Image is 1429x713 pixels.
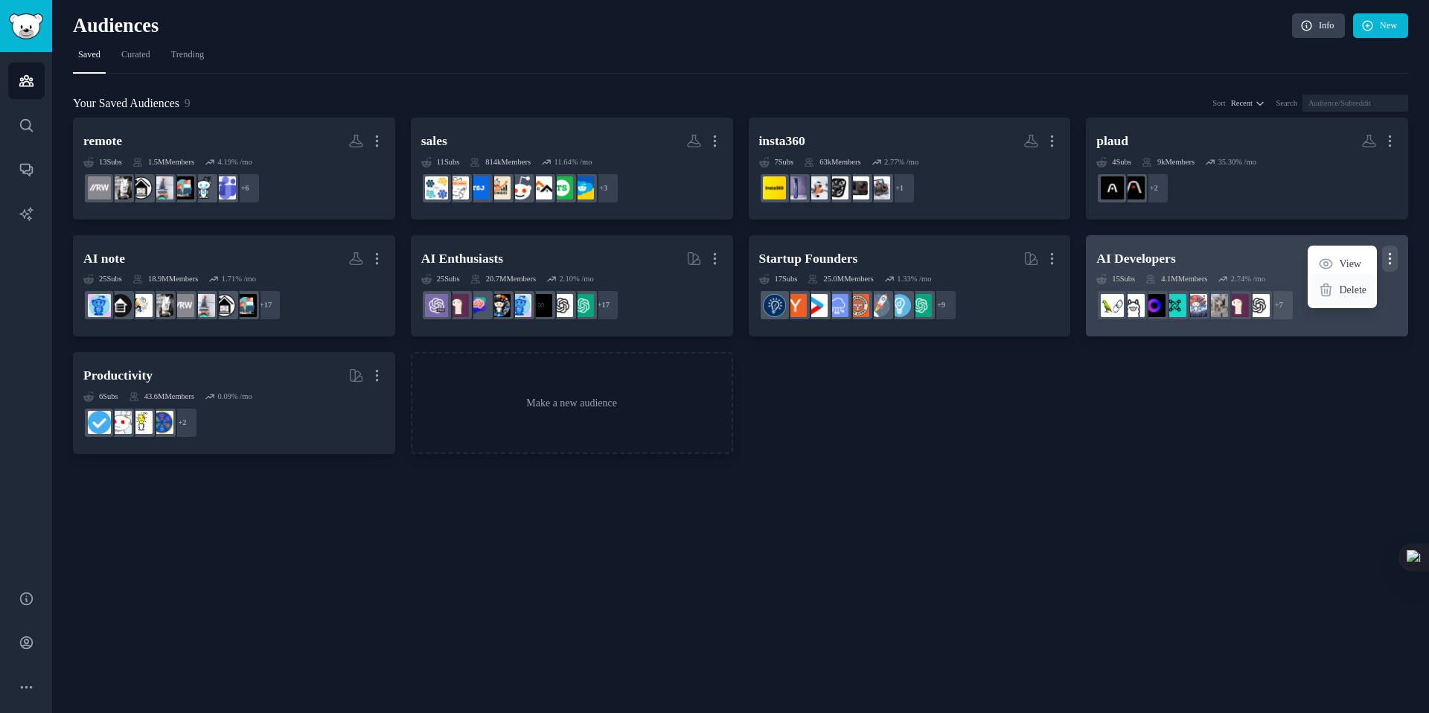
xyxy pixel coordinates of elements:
div: 25 Sub s [83,274,122,284]
img: salestechniques [487,176,511,199]
div: 4 Sub s [1096,157,1131,167]
img: Insta360 [763,176,786,199]
div: + 7 [1263,290,1294,321]
img: RemoteWorkers [109,176,132,199]
img: ycombinator [784,294,807,317]
div: Search [1276,98,1297,109]
img: ArtificialInteligence [529,294,552,317]
span: Your Saved Audiences [73,95,179,113]
img: WorkFromHomeClub [171,176,194,199]
button: Recent [1231,98,1266,109]
img: SalesOperations [425,176,448,199]
img: ChatGPT [909,294,932,317]
div: + 9 [926,290,957,321]
a: Info [1292,13,1345,39]
div: + 17 [250,290,281,321]
div: insta360 [759,132,805,150]
div: 43.6M Members [129,391,194,402]
div: + 1 [884,173,915,204]
img: techsalesjobs [467,176,490,199]
img: GummySearch logo [9,13,43,39]
img: MicrosoftTeams [213,176,236,199]
div: + 2 [167,407,198,438]
img: remoteworking [171,294,194,317]
div: 15 Sub s [1096,274,1135,284]
img: RemoteWorkFromHome [150,176,173,199]
img: ChatGPT [571,294,594,317]
div: plaud [1096,132,1128,150]
div: Startup Founders [759,249,858,268]
a: plaud4Subs9kMembers35.30% /mo+2PlaudNotePLAUDAI [1086,118,1408,220]
img: productivity [109,411,132,434]
img: getdisciplined [88,411,111,434]
div: 35.30 % /mo [1218,157,1256,167]
img: Entrepreneurship [763,294,786,317]
div: 1.33 % /mo [897,274,931,284]
img: RemoteWorkFromHome [192,294,215,317]
img: PLAUDAI [1101,176,1124,199]
img: lifehacks [130,411,153,434]
img: WFH [213,294,236,317]
div: 1.71 % /mo [222,274,256,284]
div: + 3 [588,173,619,204]
img: AI_Agents [1184,294,1207,317]
a: Trending [166,43,209,74]
p: View [1339,256,1361,272]
span: 9 [185,97,191,109]
img: salesforce [571,176,594,199]
a: remote13Subs1.5MMembers4.19% /mo+6MicrosoftTeamsZoomWorkFromHomeClubRemoteWorkFromHomeWFHRemoteWo... [73,118,395,220]
img: selfhosted [109,294,132,317]
img: Insta360AcePro2 [846,176,869,199]
a: insta3607Subs63kMembers2.77% /mo+1Insta360AceProInsta360AcePro2Insta360DronesInsta360AntiGravity3... [749,118,1071,220]
div: Sort [1212,98,1226,109]
img: startup [805,294,828,317]
span: Saved [78,48,100,62]
a: Startup Founders17Subs25.0MMembers1.33% /mo+9ChatGPTEntrepreneurstartupsEntrepreneurRideAlongSaaS... [749,235,1071,337]
span: Trending [171,48,204,62]
a: Curated [116,43,156,74]
h2: Audiences [73,14,1292,38]
img: WorkFromHomeClub [234,294,257,317]
img: 360Cameras [784,176,807,199]
div: 6 Sub s [83,391,118,402]
img: RemoteJobs [130,294,153,317]
div: 9k Members [1142,157,1195,167]
div: 7 Sub s [759,157,794,167]
div: 2.10 % /mo [560,274,594,284]
img: ChatGPTPromptGenius [467,294,490,317]
img: Insta360Drones [825,176,848,199]
div: 63k Members [804,157,860,167]
img: OpenAI [1247,294,1270,317]
a: AI Enthusiasts25Subs20.7MMembers2.10% /mo+17ChatGPTOpenAIArtificialInteligenceartificialaiArtChat... [411,235,733,337]
img: Insta360AntiGravity [805,176,828,199]
img: RoofingSales [529,176,552,199]
img: Insta360AcePro [867,176,890,199]
img: OpenAI [550,294,573,317]
a: Productivity6Subs43.6MMembers0.09% /mo+2LifeProTipslifehacksproductivitygetdisciplined [73,352,395,454]
img: WFH [130,176,153,199]
img: PlaudNote [1122,176,1145,199]
img: aiArt [487,294,511,317]
img: SaaS [825,294,848,317]
div: sales [421,132,447,150]
a: New [1353,13,1408,39]
img: startups [867,294,890,317]
img: LLMDevs [1163,294,1186,317]
img: LocalLLaMA [446,294,469,317]
div: 20.7M Members [470,274,536,284]
a: AI note25Subs18.9MMembers1.71% /mo+17WorkFromHomeClubWFHRemoteWorkFromHomeremoteworkingRemoteWork... [73,235,395,337]
img: ChatGPTCoding [1205,294,1228,317]
div: 25.0M Members [808,274,873,284]
img: LangChain [1101,294,1124,317]
span: Curated [121,48,150,62]
div: remote [83,132,122,150]
img: b2b_sales [446,176,469,199]
span: Recent [1231,98,1253,109]
div: 4.1M Members [1145,274,1207,284]
img: remoteworking [88,176,111,199]
div: 11.64 % /mo [554,157,592,167]
div: Productivity [83,366,153,385]
div: 17 Sub s [759,274,798,284]
img: LocalLLM [1142,294,1166,317]
img: Entrepreneur [888,294,911,317]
